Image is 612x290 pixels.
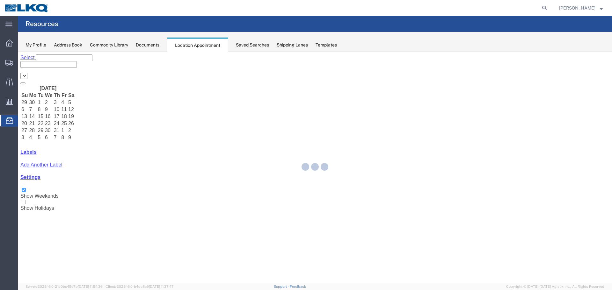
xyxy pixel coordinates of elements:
[90,42,128,48] div: Commodity Library
[36,40,43,47] th: Th
[27,47,35,54] td: 2
[25,42,46,48] div: My Profile
[50,82,57,89] td: 9
[290,285,306,288] a: Feedback
[149,285,174,288] span: [DATE] 11:37:47
[11,40,19,47] th: Mo
[3,3,18,8] a: Select
[3,123,23,128] a: Settings
[3,110,45,116] a: Add Another Label
[3,40,10,47] th: Su
[11,54,19,61] td: 7
[236,42,269,48] div: Saved Searches
[316,42,337,48] div: Templates
[43,68,49,75] td: 25
[167,38,228,52] div: Location Appointment
[50,54,57,61] td: 12
[43,82,49,89] td: 8
[43,61,49,68] td: 18
[11,68,19,75] td: 21
[3,47,10,54] td: 29
[11,47,19,54] td: 30
[20,54,26,61] td: 8
[136,42,159,48] div: Documents
[3,68,10,75] td: 20
[506,284,604,289] span: Copyright © [DATE]-[DATE] Agistix Inc., All Rights Reserved
[78,285,103,288] span: [DATE] 11:54:36
[4,136,8,140] input: Show Weekends
[277,42,308,48] div: Shipping Lanes
[3,82,10,89] td: 3
[20,82,26,89] td: 5
[559,4,595,11] span: William Haney
[20,61,26,68] td: 15
[25,16,58,32] h4: Resources
[43,47,49,54] td: 4
[36,54,43,61] td: 10
[11,33,49,40] th: [DATE]
[3,136,41,147] label: Show Weekends
[106,285,174,288] span: Client: 2025.16.0-b4dc8a9
[20,40,26,47] th: Tu
[11,75,19,82] td: 28
[274,285,290,288] a: Support
[36,75,43,82] td: 31
[25,285,103,288] span: Server: 2025.16.0-21b0bc45e7b
[3,54,10,61] td: 6
[36,68,43,75] td: 24
[54,42,82,48] div: Address Book
[11,82,19,89] td: 4
[3,3,17,8] span: Select
[27,61,35,68] td: 16
[20,68,26,75] td: 22
[20,75,26,82] td: 29
[50,68,57,75] td: 26
[11,61,19,68] td: 14
[50,47,57,54] td: 5
[27,68,35,75] td: 23
[27,40,35,47] th: We
[4,148,8,152] input: Show Holidays
[43,75,49,82] td: 1
[3,97,19,103] a: Labels
[3,148,36,159] label: Show Holidays
[3,61,10,68] td: 13
[50,75,57,82] td: 2
[50,40,57,47] th: Sa
[20,47,26,54] td: 1
[36,82,43,89] td: 7
[50,61,57,68] td: 19
[43,54,49,61] td: 11
[27,54,35,61] td: 9
[36,61,43,68] td: 17
[559,4,603,12] button: [PERSON_NAME]
[4,3,49,13] img: logo
[43,40,49,47] th: Fr
[3,75,10,82] td: 27
[27,75,35,82] td: 30
[36,47,43,54] td: 3
[27,82,35,89] td: 6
